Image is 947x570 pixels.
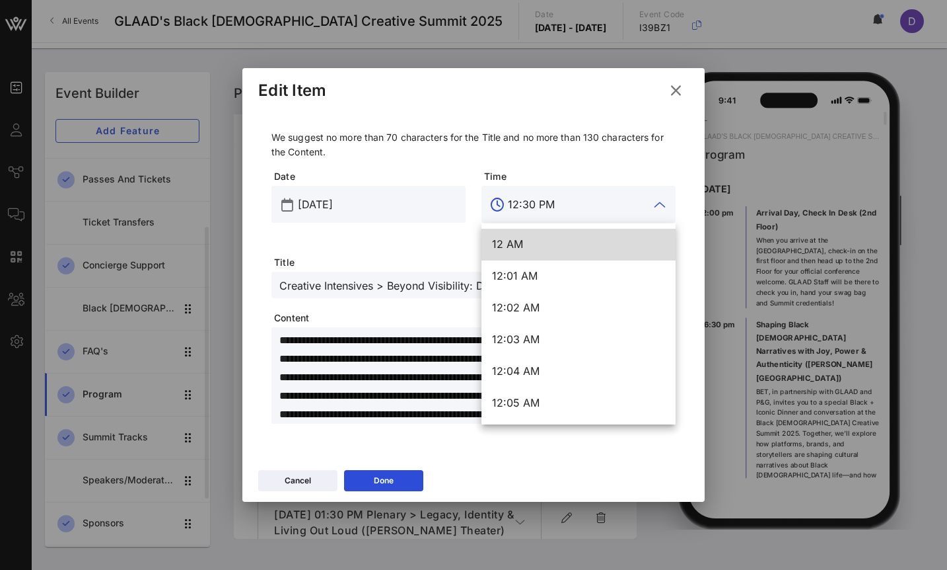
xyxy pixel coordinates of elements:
[344,470,423,491] button: Done
[492,238,665,251] div: 12 AM
[274,256,676,269] span: Title
[492,302,665,314] div: 12:02 AM
[492,365,665,378] div: 12:04 AM
[258,470,337,491] button: Cancel
[492,333,665,346] div: 12:03 AM
[374,474,394,487] div: Done
[274,170,466,183] span: Date
[508,194,649,215] input: Start Time
[258,81,326,101] div: Edit Item
[281,198,293,212] button: prepend icon
[492,270,665,282] div: 12:01 AM
[492,397,665,409] div: 12:05 AM
[271,130,676,159] p: We suggest no more than 70 characters for the Title and no more than 130 characters for the Content.
[274,311,676,325] span: Content
[484,170,676,183] span: Time
[285,474,311,487] div: Cancel
[298,194,458,215] input: Start Date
